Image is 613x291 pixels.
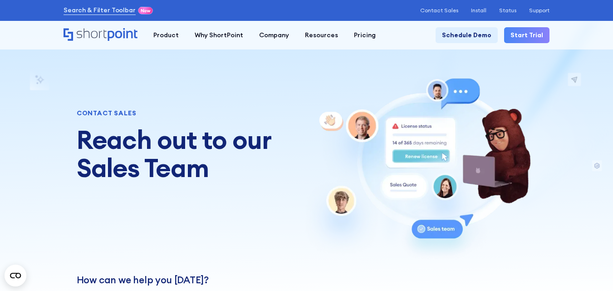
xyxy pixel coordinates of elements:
[346,27,383,43] a: Pricing
[504,27,549,43] a: Start Trial
[259,30,289,40] div: Company
[251,27,297,43] a: Company
[77,110,289,116] div: CONTACT SALES
[153,30,179,40] div: Product
[195,30,243,40] div: Why ShortPoint
[77,275,537,286] h2: How can we help you [DATE]?
[64,28,137,42] a: Home
[297,27,346,43] a: Resources
[5,265,26,286] button: Open CMP widget
[145,27,186,43] a: Product
[499,7,516,14] a: Status
[186,27,251,43] a: Why ShortPoint
[77,126,289,182] h1: Reach out to our Sales Team
[64,5,136,15] a: Search & Filter Toolbar
[420,7,458,14] a: Contact Sales
[354,30,376,40] div: Pricing
[305,30,338,40] div: Resources
[568,247,613,291] iframe: Chat Widget
[436,27,498,43] a: Schedule Demo
[529,7,549,14] a: Support
[471,7,486,14] a: Install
